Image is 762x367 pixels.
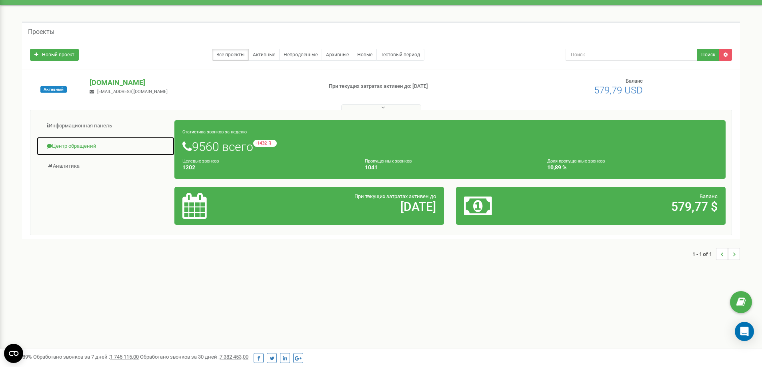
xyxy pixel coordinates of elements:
[329,83,495,90] p: При текущих затратах активен до: [DATE]
[253,140,277,147] small: -1432
[36,157,175,176] a: Аналитика
[552,200,718,213] h2: 579,77 $
[97,89,168,94] span: [EMAIL_ADDRESS][DOMAIN_NAME]
[566,49,697,61] input: Поиск
[547,165,718,171] h4: 10,89 %
[220,354,248,360] u: 7 382 453,00
[692,240,740,268] nav: ...
[248,49,280,61] a: Активные
[33,354,139,360] span: Обработано звонков за 7 дней :
[594,85,643,96] span: 579,79 USD
[279,49,322,61] a: Непродленные
[140,354,248,360] span: Обработано звонков за 30 дней :
[90,77,316,88] p: [DOMAIN_NAME]
[30,49,79,61] a: Новый проект
[354,193,436,199] span: При текущих затратах активен до
[626,78,643,84] span: Баланс
[735,322,754,341] div: Open Intercom Messenger
[697,49,720,61] button: Поиск
[271,200,436,213] h2: [DATE]
[110,354,139,360] u: 1 745 115,00
[212,49,249,61] a: Все проекты
[322,49,353,61] a: Архивные
[40,86,67,93] span: Активный
[182,159,219,164] small: Целевых звонков
[182,129,247,135] small: Статистика звонков за неделю
[182,140,718,153] h1: 9560 всего
[547,159,605,164] small: Доля пропущенных звонков
[365,159,412,164] small: Пропущенных звонков
[28,28,54,36] h5: Проекты
[353,49,377,61] a: Новые
[700,193,718,199] span: Баланс
[182,165,353,171] h4: 1202
[36,137,175,156] a: Центр обращений
[376,49,424,61] a: Тестовый период
[365,165,535,171] h4: 1041
[36,116,175,136] a: Информационная панель
[4,344,23,363] button: Open CMP widget
[692,248,716,260] span: 1 - 1 of 1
